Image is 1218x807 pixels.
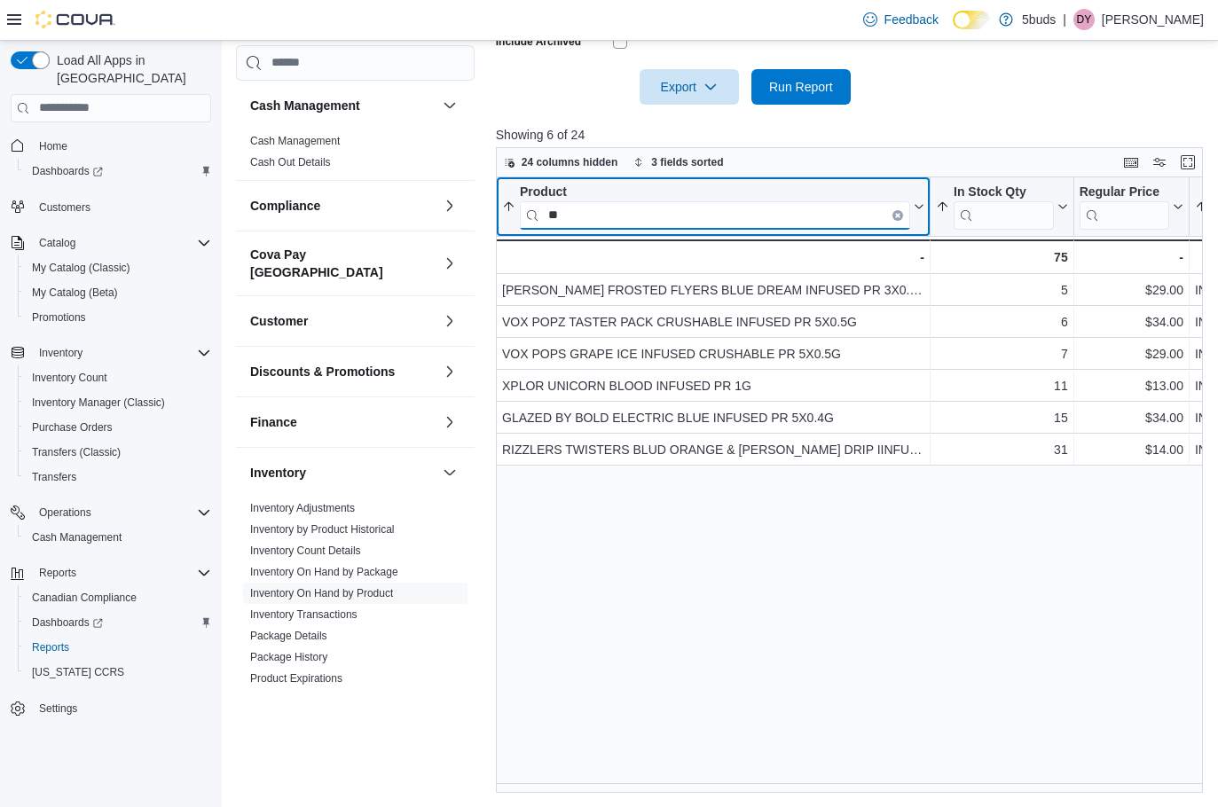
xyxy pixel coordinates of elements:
div: Regular Price [1079,184,1168,200]
button: Reports [18,635,218,660]
button: Operations [32,502,98,523]
span: Reports [39,566,76,580]
button: [US_STATE] CCRS [18,660,218,685]
a: Transfers [25,466,83,488]
span: Washington CCRS [25,662,211,683]
div: - [501,247,924,268]
span: My Catalog (Beta) [25,282,211,303]
div: $29.00 [1079,279,1183,301]
div: RIZZLERS TWISTERS BLUD ORANGE & [PERSON_NAME] DRIP IINFUSED PR 2X0.5G [502,439,924,460]
span: DY [1077,9,1092,30]
h3: Compliance [250,196,320,214]
h3: Discounts & Promotions [250,362,395,380]
p: Showing 6 of 24 [496,126,1210,144]
div: GLAZED BY BOLD ELECTRIC BLUE INFUSED PR 5X0.4G [502,407,924,428]
div: In Stock Qty [954,184,1054,200]
span: Promotions [32,310,86,325]
span: Home [39,139,67,153]
span: Inventory Count Details [250,543,361,557]
div: Regular Price [1079,184,1168,229]
span: Product Expirations [250,670,342,685]
button: Promotions [18,305,218,330]
a: My Catalog (Classic) [25,257,138,278]
button: Transfers (Classic) [18,440,218,465]
span: Inventory Manager (Classic) [32,396,165,410]
span: Cash Management [250,133,340,147]
div: Product [520,184,910,200]
a: Cash Management [250,134,340,146]
button: Catalog [32,232,83,254]
span: Inventory Count [25,367,211,388]
button: Enter fullscreen [1177,152,1198,173]
h3: Customer [250,311,308,329]
span: My Catalog (Classic) [32,261,130,275]
span: Dashboards [32,615,103,630]
span: Promotions [25,307,211,328]
span: Inventory On Hand by Product [250,585,393,599]
span: Operations [32,502,211,523]
div: VOX POPS GRAPE ICE INFUSED CRUSHABLE PR 5X0.5G [502,343,924,364]
span: Canadian Compliance [25,587,211,608]
button: 24 columns hidden [497,152,625,173]
span: Package Details [250,628,327,642]
div: Cash Management [236,129,475,179]
span: 3 fields sorted [651,155,723,169]
span: Inventory Adjustments [250,500,355,514]
button: Transfers [18,465,218,490]
span: Inventory Transactions [250,607,358,621]
span: Home [32,135,211,157]
a: Transfers (Classic) [25,442,128,463]
span: Transfers [32,470,76,484]
h3: Inventory [250,463,306,481]
a: Inventory Count Details [250,544,361,556]
button: Catalog [4,231,218,255]
a: Product Expirations [250,671,342,684]
div: 7 [936,343,1068,364]
a: Dashboards [25,161,110,182]
button: Display options [1149,152,1170,173]
span: Dark Mode [953,29,954,30]
span: Canadian Compliance [32,591,137,605]
span: Settings [32,697,211,719]
button: Reports [32,562,83,584]
button: Regular Price [1079,184,1183,229]
span: Catalog [39,236,75,250]
a: Cash Management [25,527,129,548]
h3: Cova Pay [GEOGRAPHIC_DATA] [250,245,436,280]
a: Canadian Compliance [25,587,144,608]
a: Inventory On Hand by Product [250,586,393,599]
div: 6 [936,311,1068,333]
span: Cash Out Details [250,154,331,168]
span: Dashboards [25,612,211,633]
span: Feedback [884,11,939,28]
div: 5 [936,279,1068,301]
div: $13.00 [1079,375,1183,396]
span: Purchase Orders [25,417,211,438]
button: Inventory [32,342,90,364]
button: ProductClear input [502,184,924,229]
p: [PERSON_NAME] [1102,9,1204,30]
button: Run Report [751,69,851,105]
p: | [1063,9,1066,30]
button: Inventory [250,463,436,481]
a: Inventory Transactions [250,607,358,620]
button: Operations [4,500,218,525]
button: Cash Management [18,525,218,550]
a: Settings [32,698,84,719]
button: Compliance [250,196,436,214]
div: 15 [936,407,1068,428]
div: $34.00 [1079,407,1183,428]
button: Home [4,133,218,159]
span: Inventory by Product Historical [250,521,395,536]
span: Settings [39,701,77,716]
span: Operations [39,505,91,520]
span: Transfers (Classic) [25,442,211,463]
span: Dashboards [25,161,211,182]
div: 75 [936,247,1068,268]
span: Customers [39,200,90,215]
span: Transfers [25,466,211,488]
label: Include Archived [496,35,581,49]
span: Load All Apps in [GEOGRAPHIC_DATA] [50,51,211,87]
a: Dashboards [18,159,218,184]
span: Cash Management [25,527,211,548]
